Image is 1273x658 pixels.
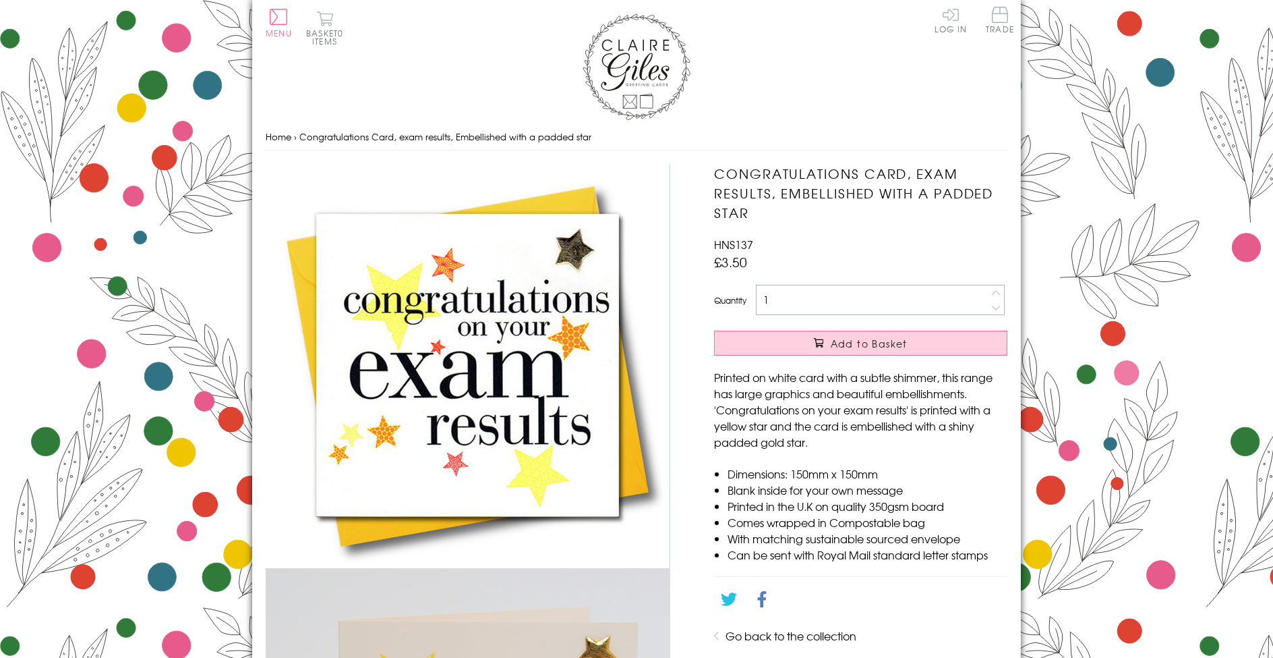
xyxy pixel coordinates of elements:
img: Congratulations Card, exam results, Embellished with a padded star [266,164,670,568]
span: Add to Basket [831,337,908,350]
li: Blank inside for your own message [728,482,1007,498]
a: Go back to the collection [726,628,856,644]
nav: breadcrumbs [266,124,1007,151]
button: Basket0 items [306,11,343,45]
li: Dimensions: 150mm x 150mm [728,466,1007,482]
button: Add to Basket [714,331,1007,356]
li: Printed in the U.K on quality 350gsm board [728,498,1007,514]
span: › [294,130,297,143]
img: Claire Giles Greetings Cards [583,13,690,120]
button: Menu [266,9,292,37]
li: With matching sustainable sourced envelope [728,530,1007,547]
span: 0 items [312,27,343,47]
a: Trade [986,7,1014,36]
span: £3.50 [714,252,747,271]
span: HNS137 [714,236,753,252]
label: Quantity [714,294,746,306]
a: Log In [935,7,967,33]
a: Home [266,130,291,143]
span: Trade [986,7,1014,33]
li: Comes wrapped in Compostable bag [728,514,1007,530]
li: Can be sent with Royal Mail standard letter stamps [728,547,1007,563]
p: Printed on white card with a subtle shimmer, this range has large graphics and beautiful embellis... [714,369,1007,450]
span: Congratulations Card, exam results, Embellished with a padded star [299,130,591,143]
h1: Congratulations Card, exam results, Embellished with a padded star [714,164,1007,222]
span: Menu [266,27,292,39]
